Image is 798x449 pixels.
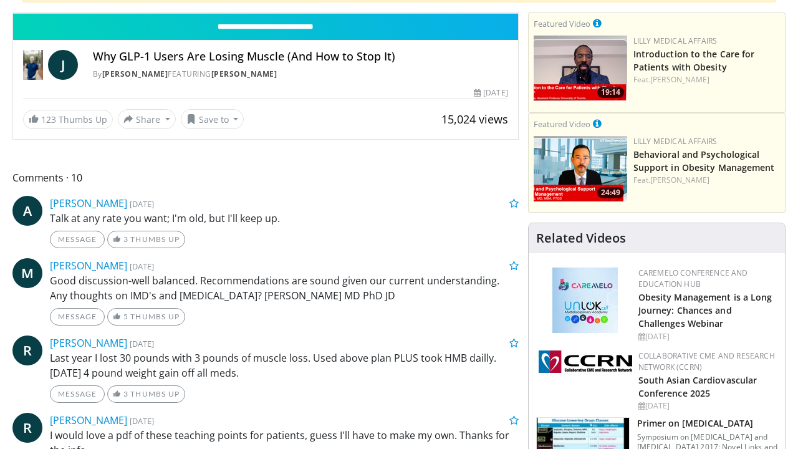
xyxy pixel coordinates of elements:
[638,400,775,412] div: [DATE]
[50,350,519,380] p: Last year I lost 30 pounds with 3 pounds of muscle loss. Used above plan PLUS took HMB dailly. [D...
[597,87,624,98] span: 19:14
[539,350,632,373] img: a04ee3ba-8487-4636-b0fb-5e8d268f3737.png.150x105_q85_autocrop_double_scale_upscale_version-0.2.png
[12,258,42,288] a: M
[12,196,42,226] a: A
[130,261,154,272] small: [DATE]
[633,148,775,173] a: Behavioral and Psychological Support in Obesity Management
[181,109,244,129] button: Save to
[633,74,780,85] div: Feat.
[118,109,176,129] button: Share
[474,87,507,99] div: [DATE]
[107,231,185,248] a: 3 Thumbs Up
[12,413,42,443] a: R
[93,50,508,64] h4: Why GLP-1 Users Are Losing Muscle (And How to Stop It)
[637,417,777,430] h3: Primer on [MEDICAL_DATA]
[50,413,127,427] a: [PERSON_NAME]
[50,385,105,403] a: Message
[13,13,518,14] video-js: Video Player
[211,69,277,79] a: [PERSON_NAME]
[638,350,775,372] a: Collaborative CME and Research Network (CCRN)
[50,273,519,303] p: Good discussion-well balanced. Recommendations are sound given our current understanding. Any tho...
[50,231,105,248] a: Message
[107,385,185,403] a: 3 Thumbs Up
[130,338,154,349] small: [DATE]
[130,198,154,210] small: [DATE]
[633,48,755,73] a: Introduction to the Care for Patients with Obesity
[50,308,105,326] a: Message
[633,36,718,46] a: Lilly Medical Affairs
[536,231,626,246] h4: Related Videos
[534,36,627,101] img: acc2e291-ced4-4dd5-b17b-d06994da28f3.png.150x105_q85_crop-smart_upscale.png
[12,170,519,186] span: Comments 10
[638,291,772,329] a: Obesity Management is a Long Journey: Chances and Challenges Webinar
[638,331,775,342] div: [DATE]
[650,175,709,185] a: [PERSON_NAME]
[123,389,128,398] span: 3
[130,415,154,427] small: [DATE]
[534,36,627,101] a: 19:14
[633,175,780,186] div: Feat.
[650,74,709,85] a: [PERSON_NAME]
[123,234,128,244] span: 3
[534,136,627,201] a: 24:49
[441,112,508,127] span: 15,024 views
[50,211,519,226] p: Talk at any rate you want; I'm old, but I'll keep up.
[597,187,624,198] span: 24:49
[534,118,590,130] small: Featured Video
[93,69,508,80] div: By FEATURING
[638,374,757,399] a: South Asian Cardiovascular Conference 2025
[50,196,127,210] a: [PERSON_NAME]
[23,50,43,80] img: Dr. Jordan Rennicke
[638,268,748,289] a: CaReMeLO Conference and Education Hub
[633,136,718,147] a: Lilly Medical Affairs
[48,50,78,80] a: J
[552,268,618,333] img: 45df64a9-a6de-482c-8a90-ada250f7980c.png.150x105_q85_autocrop_double_scale_upscale_version-0.2.jpg
[534,18,590,29] small: Featured Video
[23,110,113,129] a: 123 Thumbs Up
[534,136,627,201] img: ba3304f6-7838-4e41-9c0f-2e31ebde6754.png.150x105_q85_crop-smart_upscale.png
[107,308,185,326] a: 5 Thumbs Up
[50,259,127,273] a: [PERSON_NAME]
[123,312,128,321] span: 5
[50,336,127,350] a: [PERSON_NAME]
[12,336,42,365] a: R
[41,113,56,125] span: 123
[102,69,168,79] a: [PERSON_NAME]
